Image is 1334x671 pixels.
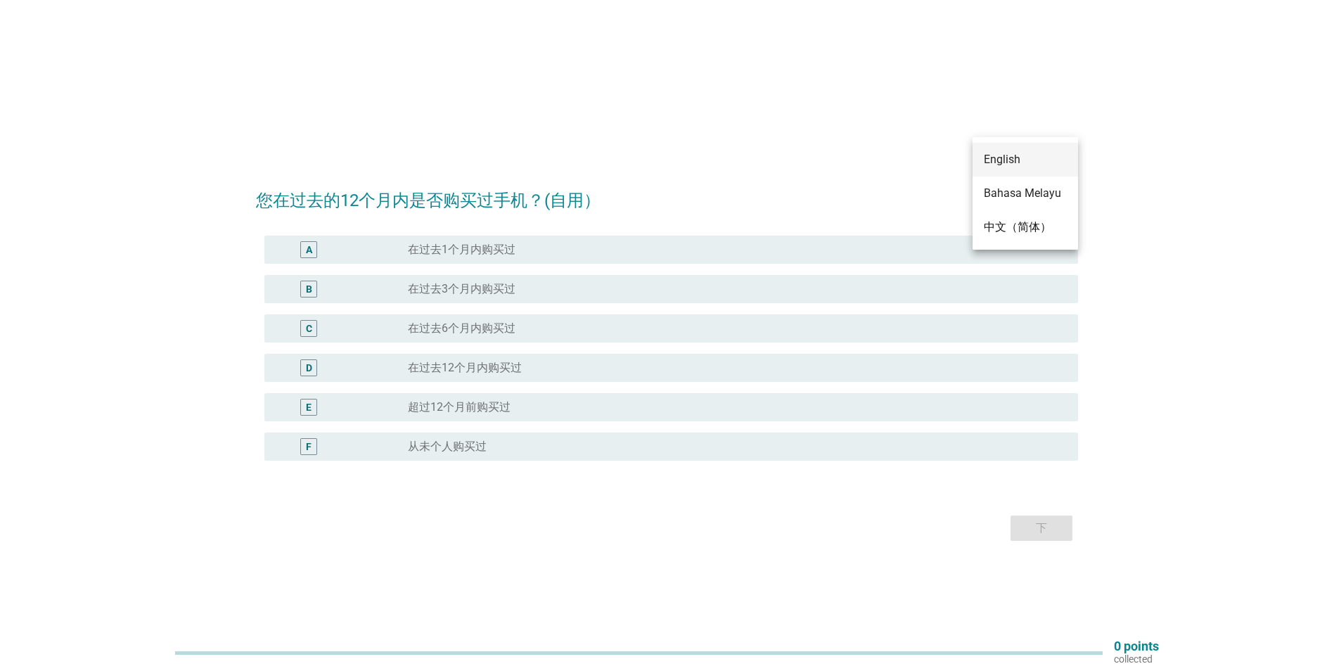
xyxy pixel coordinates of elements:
label: 在过去6个月内购买过 [408,321,515,335]
p: collected [1114,653,1159,665]
div: 中文（简体） [984,219,1067,236]
div: E [306,400,312,415]
label: 在过去3个月内购买过 [408,282,515,296]
div: C [306,321,312,336]
label: 在过去1个月内购买过 [408,243,515,257]
p: 0 points [1114,640,1159,653]
h2: 您在过去的12个月内是否购买过手机？(自用） [256,174,1078,213]
div: A [306,243,312,257]
div: B [306,282,312,297]
div: D [306,361,312,376]
div: English [984,151,1067,168]
div: Bahasa Melayu [984,185,1067,202]
div: F [306,440,312,454]
label: 超过12个月前购买过 [408,400,511,414]
label: 从未个人购买过 [408,440,487,454]
label: 在过去12个月内购买过 [408,361,522,375]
